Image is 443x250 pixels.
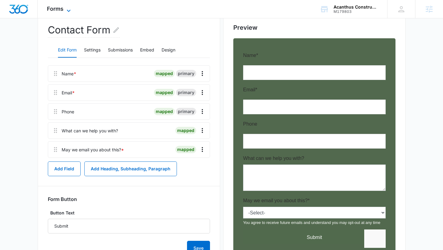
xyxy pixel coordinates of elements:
[48,196,77,202] h3: Form Button
[62,127,118,134] div: What can we help you with?
[233,23,395,32] h2: Preview
[62,89,75,96] div: Email
[84,161,177,176] button: Add Heading, Subheading, Paragraph
[108,43,133,58] button: Submissions
[84,43,101,58] button: Settings
[197,88,207,97] button: Overflow Menu
[175,146,196,153] div: mapped
[154,89,175,96] div: mapped
[175,127,196,134] div: mapped
[48,161,81,176] button: Add Field
[197,107,207,116] button: Overflow Menu
[176,108,196,115] div: primary
[62,108,74,115] div: Phone
[58,43,77,58] button: Edit Form
[113,23,120,37] button: Edit Form Name
[64,183,79,188] span: Submit
[197,145,207,154] button: Overflow Menu
[334,5,378,9] div: account name
[154,70,175,77] div: mapped
[162,43,175,58] button: Design
[197,126,207,135] button: Overflow Menu
[62,146,124,153] div: May we email you about this?
[176,70,196,77] div: primary
[48,23,120,38] h2: Contact Form
[121,178,200,196] iframe: reCAPTCHA
[47,6,63,12] span: Forms
[334,9,378,14] div: account id
[62,70,76,77] div: Name
[154,108,175,115] div: mapped
[197,69,207,78] button: Overflow Menu
[48,210,210,216] label: Button Text
[176,89,196,96] div: primary
[140,43,154,58] button: Embed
